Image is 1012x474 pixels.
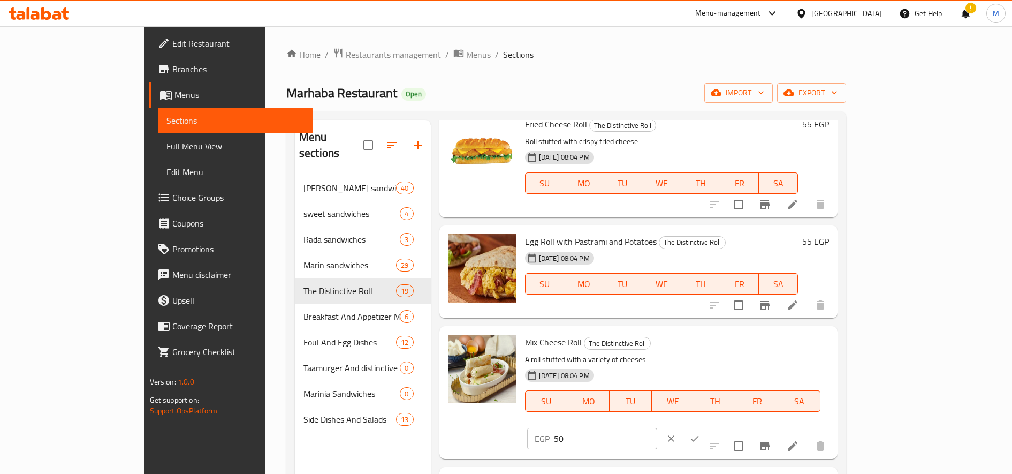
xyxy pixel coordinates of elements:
[357,134,379,156] span: Select all sections
[811,7,882,19] div: [GEOGRAPHIC_DATA]
[299,129,363,161] h2: Menu sections
[720,273,759,295] button: FR
[303,310,400,323] div: Breakfast And Appetizer Menu
[652,390,694,412] button: WE
[584,337,650,350] span: The Distinctive Roll
[603,273,642,295] button: TU
[400,207,413,220] div: items
[172,345,305,358] span: Grocery Checklist
[525,234,657,250] span: Egg Roll with Pastrami and Potatoes
[752,433,778,459] button: Branch-specific-item
[172,191,305,204] span: Choice Groups
[303,259,396,272] span: Marin sandwiches
[150,393,199,407] span: Get support on:
[172,294,305,307] span: Upsell
[172,37,305,50] span: Edit Restaurant
[752,192,778,217] button: Branch-specific-item
[786,86,838,100] span: export
[166,165,305,178] span: Edit Menu
[149,31,314,56] a: Edit Restaurant
[401,88,426,101] div: Open
[397,337,413,348] span: 12
[727,193,750,216] span: Select to update
[295,381,431,407] div: Marinia Sandwiches0
[786,440,799,453] a: Edit menu item
[535,432,550,445] p: EGP
[396,336,413,349] div: items
[589,119,656,132] div: The Distinctive Roll
[445,48,449,61] li: /
[725,276,755,292] span: FR
[686,176,716,191] span: TH
[786,299,799,312] a: Edit menu item
[400,387,413,400] div: items
[525,172,565,194] button: SU
[150,375,176,389] span: Version:
[659,427,683,450] button: clear
[150,404,218,418] a: Support.OpsPlatform
[303,182,396,194] span: [PERSON_NAME] sandwiches
[525,390,568,412] button: SU
[158,108,314,133] a: Sections
[295,407,431,432] div: Side Dishes And Salads13
[303,182,396,194] div: Shami sandwiches
[568,276,599,292] span: MO
[400,233,413,246] div: items
[303,387,400,400] span: Marinia Sandwiches
[149,288,314,313] a: Upsell
[295,227,431,252] div: Rada sandwiches3
[525,116,587,132] span: Fried Cheese Roll
[503,48,534,61] span: Sections
[564,172,603,194] button: MO
[808,292,833,318] button: delete
[535,253,594,264] span: [DATE] 08:04 PM
[400,363,413,373] span: 0
[295,175,431,201] div: [PERSON_NAME] sandwiches40
[808,192,833,217] button: delete
[172,63,305,76] span: Branches
[525,135,798,148] p: Roll stuffed with crispy fried cheese
[303,336,396,349] span: Foul And Egg Dishes
[303,362,400,374] div: Taamurger And distinctive sandwiches
[303,413,396,426] span: Side Dishes And Salads
[741,394,774,409] span: FR
[572,394,605,409] span: MO
[303,233,400,246] span: Rada sandwiches
[325,48,329,61] li: /
[333,48,441,62] a: Restaurants management
[149,185,314,210] a: Choice Groups
[646,176,677,191] span: WE
[603,172,642,194] button: TU
[554,428,657,449] input: Please enter price
[303,207,400,220] span: sweet sandwiches
[166,140,305,153] span: Full Menu View
[405,132,431,158] button: Add section
[174,88,305,101] span: Menus
[564,273,603,295] button: MO
[713,86,764,100] span: import
[659,236,726,249] div: The Distinctive Roll
[752,292,778,318] button: Branch-specific-item
[448,117,516,185] img: Fried Cheese Roll
[379,132,405,158] span: Sort sections
[725,176,755,191] span: FR
[642,273,681,295] button: WE
[727,435,750,457] span: Select to update
[683,427,706,450] button: ok
[763,176,794,191] span: SA
[149,339,314,365] a: Grocery Checklist
[172,268,305,281] span: Menu disclaimer
[295,201,431,227] div: sweet sandwiches4
[584,337,651,350] div: The Distinctive Roll
[802,234,829,249] h6: 55 EGP
[782,394,816,409] span: SA
[786,198,799,211] a: Edit menu item
[400,362,413,374] div: items
[295,304,431,329] div: Breakfast And Appetizer Menu6
[149,82,314,108] a: Menus
[610,390,652,412] button: TU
